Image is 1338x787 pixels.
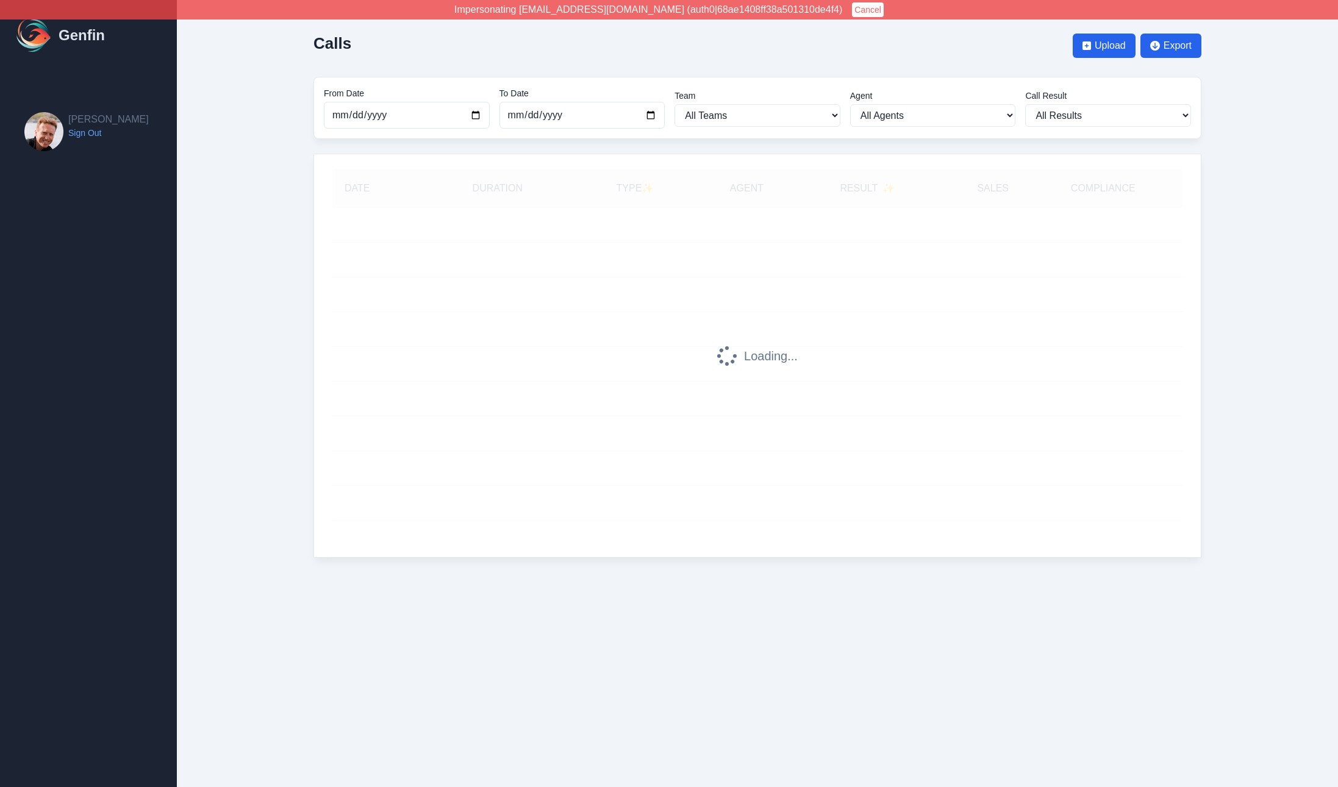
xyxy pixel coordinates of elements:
[1071,181,1136,196] h5: Compliance
[730,181,764,196] h5: Agent
[1140,34,1201,58] button: Export
[1073,34,1136,58] button: Upload
[59,26,105,45] h1: Genfin
[345,181,431,196] h5: Date
[313,34,351,52] h2: Calls
[642,183,654,193] span: ✨
[852,2,884,17] button: Cancel
[324,87,490,99] label: From Date
[24,112,63,151] img: Brian Dunagan
[15,16,54,55] img: Logo
[499,87,665,99] label: To Date
[840,181,895,196] h5: Result
[455,181,541,196] h5: Duration
[882,181,895,196] span: ✨
[850,90,1016,102] label: Agent
[68,112,149,127] h2: [PERSON_NAME]
[68,127,149,139] a: Sign Out
[1025,90,1191,102] label: Call Result
[977,181,1009,196] h5: Sales
[565,181,706,196] h5: Type
[1095,38,1126,53] span: Upload
[1164,38,1192,53] span: Export
[674,90,840,102] label: Team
